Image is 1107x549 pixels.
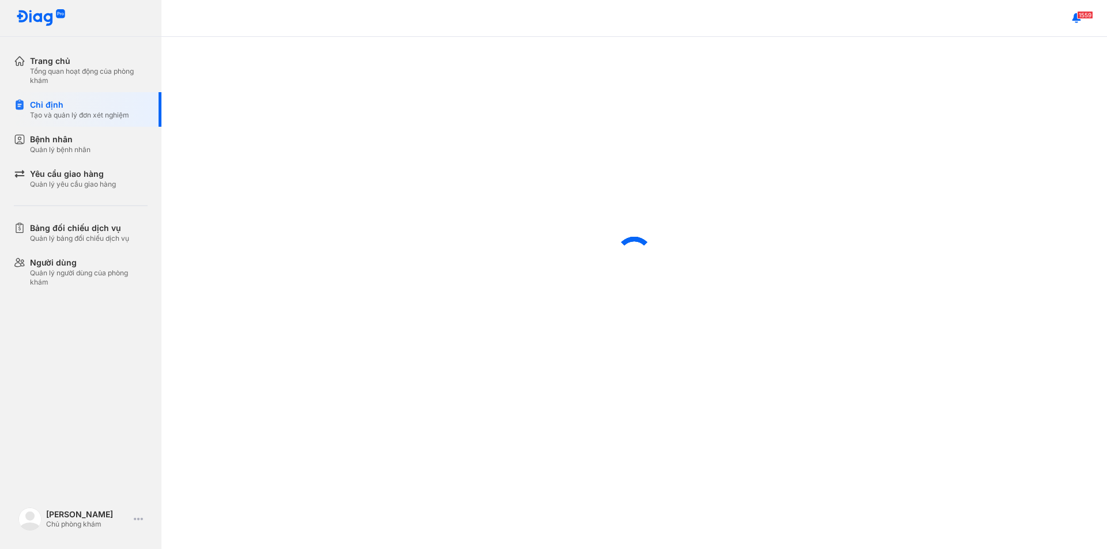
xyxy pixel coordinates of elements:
[1077,11,1093,19] span: 1559
[30,257,148,268] div: Người dùng
[30,222,129,234] div: Bảng đối chiếu dịch vụ
[30,180,116,189] div: Quản lý yêu cầu giao hàng
[30,111,129,120] div: Tạo và quản lý đơn xét nghiệm
[30,55,148,67] div: Trang chủ
[30,234,129,243] div: Quản lý bảng đối chiếu dịch vụ
[30,67,148,85] div: Tổng quan hoạt động của phòng khám
[16,9,66,27] img: logo
[18,508,42,531] img: logo
[30,268,148,287] div: Quản lý người dùng của phòng khám
[46,520,129,529] div: Chủ phòng khám
[30,145,91,154] div: Quản lý bệnh nhân
[30,134,91,145] div: Bệnh nhân
[46,509,129,520] div: [PERSON_NAME]
[30,99,129,111] div: Chỉ định
[30,168,116,180] div: Yêu cầu giao hàng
